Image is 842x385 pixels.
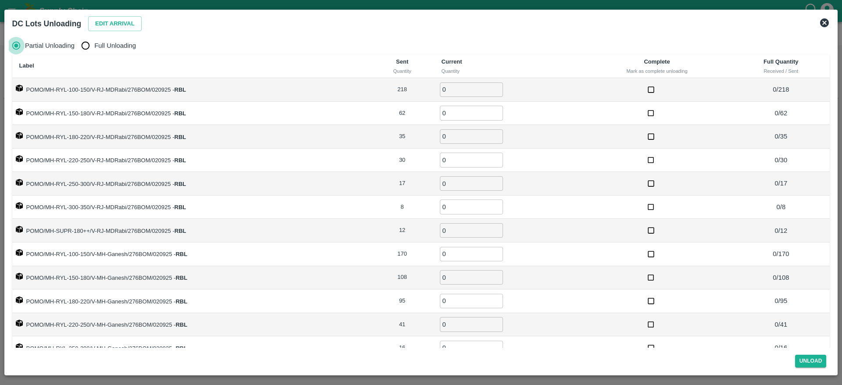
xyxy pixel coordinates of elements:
td: 30 [370,149,435,172]
td: POMO/MH-RYL-150-180/V-RJ-MDRabi/276BOM/020925 - [12,102,370,125]
input: 0 [440,200,503,214]
b: Label [19,62,34,69]
p: 0 / 41 [735,320,826,329]
input: 0 [440,176,503,191]
td: 35 [370,125,435,149]
p: 0 / 8 [735,202,826,212]
strong: RBL [175,157,186,164]
input: 0 [440,223,503,238]
td: POMO/MH-RYL-250-300/V-RJ-MDRabi/276BOM/020925 - [12,172,370,196]
input: 0 [440,247,503,261]
img: box [16,226,23,233]
input: 0 [440,294,503,308]
p: 0 / 12 [735,226,826,235]
td: 170 [370,242,435,266]
p: 0 / 16 [735,343,826,353]
p: 0 / 218 [735,85,826,94]
td: POMO/MH-RYL-180-220/V-RJ-MDRabi/276BOM/020925 - [12,125,370,149]
span: Partial Unloading [25,41,75,50]
span: Full Unloading [94,41,136,50]
div: Quantity [442,67,575,75]
input: 0 [440,82,503,97]
strong: RBL [175,298,187,305]
strong: RBL [175,110,186,117]
strong: RBL [175,204,186,210]
p: 0 / 95 [735,296,826,306]
input: 0 [440,341,503,355]
input: 0 [440,153,503,167]
td: POMO/MH-RYL-250-300/V-MH-Ganesh/276BOM/020925 - [12,336,370,360]
img: box [16,132,23,139]
img: box [16,179,23,186]
b: Complete [644,58,670,65]
td: 62 [370,102,435,125]
p: 0 / 30 [735,155,826,165]
td: 17 [370,172,435,196]
p: 0 / 17 [735,178,826,188]
div: Quantity [377,67,428,75]
strong: RBL [175,251,187,257]
input: 0 [440,270,503,285]
img: box [16,320,23,327]
strong: RBL [175,274,187,281]
b: DC Lots Unloading [12,19,81,28]
strong: RBL [175,86,186,93]
td: POMO/MH-RYL-100-150/V-RJ-MDRabi/276BOM/020925 - [12,78,370,102]
p: 0 / 170 [735,249,826,259]
div: Mark as complete unloading [589,67,725,75]
input: 0 [440,317,503,332]
button: Edit Arrival [88,16,142,32]
strong: RBL [175,181,186,187]
button: Unload [795,355,827,367]
td: 108 [370,266,435,290]
b: Full Quantity [764,58,798,65]
img: box [16,108,23,115]
p: 0 / 62 [735,108,826,118]
td: POMO/MH-SUPR-180++/V-RJ-MDRabi/276BOM/020925 - [12,219,370,242]
input: 0 [440,106,503,120]
input: 0 [440,129,503,144]
p: 0 / 35 [735,132,826,141]
td: POMO/MH-RYL-220-250/V-MH-Ganesh/276BOM/020925 - [12,313,370,337]
b: Current [442,58,462,65]
strong: RBL [175,345,187,352]
img: box [16,273,23,280]
td: POMO/MH-RYL-100-150/V-MH-Ganesh/276BOM/020925 - [12,242,370,266]
td: 41 [370,313,435,337]
img: box [16,343,23,350]
img: box [16,155,23,162]
td: 95 [370,289,435,313]
p: 0 / 108 [735,273,826,282]
td: POMO/MH-RYL-180-220/V-MH-Ganesh/276BOM/020925 - [12,289,370,313]
td: 12 [370,219,435,242]
img: box [16,296,23,303]
div: Received / Sent [739,67,823,75]
b: Sent [396,58,408,65]
img: box [16,202,23,209]
img: box [16,85,23,92]
td: 8 [370,196,435,219]
strong: RBL [175,228,186,234]
td: POMO/MH-RYL-300-350/V-RJ-MDRabi/276BOM/020925 - [12,196,370,219]
strong: RBL [175,321,187,328]
img: box [16,249,23,256]
td: 218 [370,78,435,102]
td: POMO/MH-RYL-150-180/V-MH-Ganesh/276BOM/020925 - [12,266,370,290]
strong: RBL [175,134,186,140]
td: 16 [370,336,435,360]
td: POMO/MH-RYL-220-250/V-RJ-MDRabi/276BOM/020925 - [12,149,370,172]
